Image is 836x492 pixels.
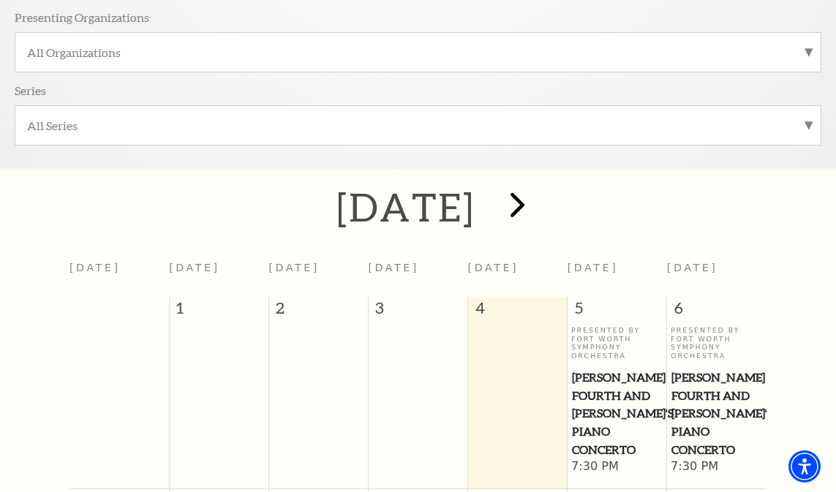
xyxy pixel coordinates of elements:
label: All Organizations [27,45,809,60]
span: [DATE] [169,262,220,273]
span: [DATE] [667,262,718,273]
button: next [489,181,542,233]
span: 7:30 PM [671,459,763,475]
span: [DATE] [468,262,519,273]
span: 1 [170,297,268,326]
span: 6 [667,297,767,326]
span: 2 [269,297,368,326]
p: Presented By Fort Worth Symphony Orchestra [571,326,663,360]
label: All Series [27,118,809,133]
p: Series [15,83,46,98]
p: Presenting Organizations [15,10,149,25]
span: 5 [568,297,666,326]
div: Accessibility Menu [788,450,821,482]
span: [PERSON_NAME] Fourth and [PERSON_NAME]'s Piano Concerto [572,368,663,459]
h2: [DATE] [336,183,475,230]
span: 7:30 PM [571,459,663,475]
span: 4 [468,297,567,326]
span: [PERSON_NAME] Fourth and [PERSON_NAME]'s Piano Concerto [671,368,762,459]
span: [DATE] [568,262,619,273]
th: [DATE] [69,254,169,297]
p: Presented By Fort Worth Symphony Orchestra [671,326,763,360]
span: 3 [369,297,467,326]
span: [DATE] [268,262,320,273]
span: [DATE] [368,262,419,273]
